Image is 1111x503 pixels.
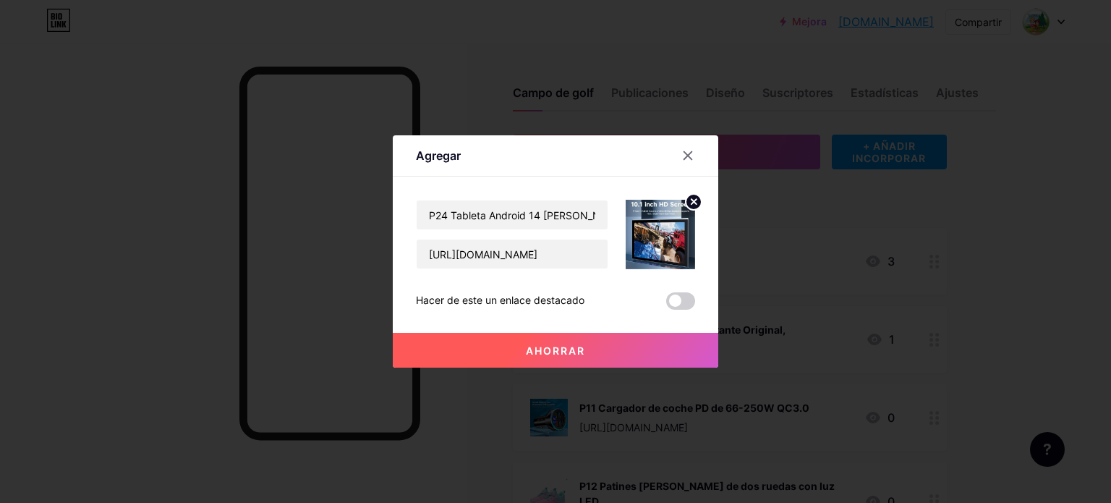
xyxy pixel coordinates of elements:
[417,240,608,269] input: URL
[526,345,585,357] font: Ahorrar
[416,294,584,306] font: Hacer de este un enlace destacado
[626,200,695,269] img: miniatura del enlace
[417,200,608,229] input: Título
[393,333,718,368] button: Ahorrar
[416,148,461,163] font: Agregar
